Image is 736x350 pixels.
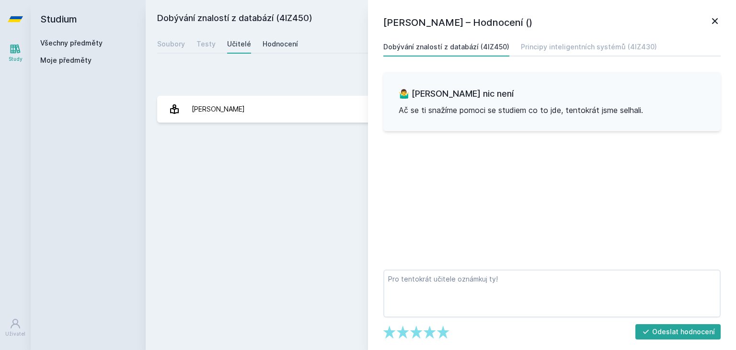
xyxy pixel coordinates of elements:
h2: Dobývání znalostí z databází (4IZ450) [157,11,617,27]
div: Study [9,56,23,63]
a: Uživatel [2,313,29,342]
div: [PERSON_NAME] [192,100,245,119]
h3: 🤷‍♂️ [PERSON_NAME] nic není [399,87,705,101]
span: Moje předměty [40,56,92,65]
a: Učitelé [227,34,251,54]
p: Ač se ti snažíme pomoci se studiem co to jde, tentokrát jsme selhali. [399,104,705,116]
div: Testy [196,39,216,49]
a: [PERSON_NAME] [157,96,724,123]
a: Study [2,38,29,68]
div: Uživatel [5,330,25,338]
div: Hodnocení [263,39,298,49]
a: Soubory [157,34,185,54]
a: Hodnocení [263,34,298,54]
a: Všechny předměty [40,39,103,47]
div: Učitelé [227,39,251,49]
div: Soubory [157,39,185,49]
a: Testy [196,34,216,54]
